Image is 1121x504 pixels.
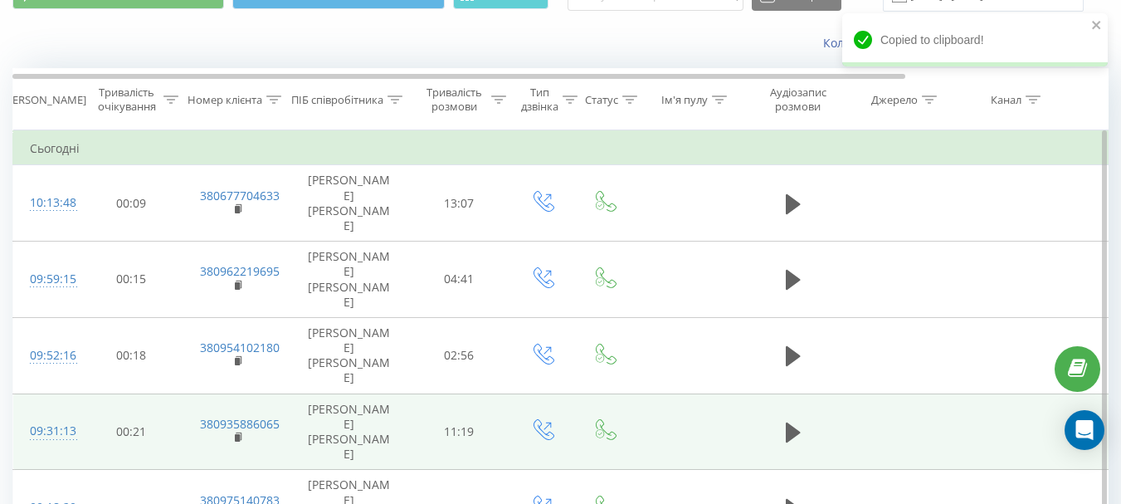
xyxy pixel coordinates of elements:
td: [PERSON_NAME] [PERSON_NAME] [291,394,407,470]
div: Аудіозапис розмови [758,86,838,114]
div: Тип дзвінка [521,86,558,114]
a: Коли дані можуть відрізнятися вiд інших систем [823,35,1109,51]
td: 13:07 [407,165,511,242]
a: 380677704633 [200,188,280,203]
div: ПІБ співробітника [291,93,383,107]
a: 380954102180 [200,340,280,355]
div: Канал [991,93,1021,107]
div: Open Intercom Messenger [1065,410,1104,450]
div: Статус [585,93,618,107]
td: [PERSON_NAME] [PERSON_NAME] [291,317,407,394]
div: 09:52:16 [30,340,63,372]
div: Ім'я пулу [661,93,708,107]
td: [PERSON_NAME] [PERSON_NAME] [291,165,407,242]
div: 10:13:48 [30,187,63,219]
div: Номер клієнта [188,93,262,107]
td: 02:56 [407,317,511,394]
div: 09:59:15 [30,263,63,296]
div: Copied to clipboard! [842,13,1108,66]
div: Джерело [871,93,918,107]
div: 09:31:13 [30,415,63,448]
button: close [1091,18,1103,34]
div: Тривалість очікування [94,86,159,114]
td: 04:41 [407,242,511,318]
td: [PERSON_NAME] [PERSON_NAME] [291,242,407,318]
div: [PERSON_NAME] [2,93,86,107]
div: Тривалість розмови [422,86,487,114]
a: 380935886065 [200,416,280,432]
a: 380962219695 [200,263,280,279]
td: 00:18 [80,317,183,394]
td: 00:15 [80,242,183,318]
td: 11:19 [407,394,511,470]
td: 00:21 [80,394,183,470]
td: 00:09 [80,165,183,242]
